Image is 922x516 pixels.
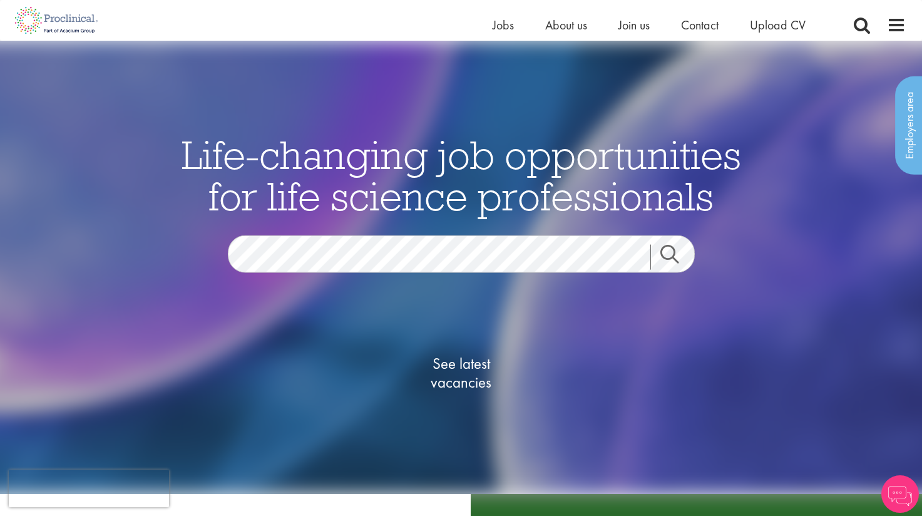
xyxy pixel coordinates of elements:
[750,17,806,33] a: Upload CV
[182,130,741,221] span: Life-changing job opportunities for life science professionals
[681,17,719,33] a: Contact
[881,475,919,513] img: Chatbot
[399,304,524,442] a: See latestvacancies
[618,17,650,33] a: Join us
[9,470,169,507] iframe: reCAPTCHA
[399,354,524,392] span: See latest vacancies
[650,245,704,270] a: Job search submit button
[545,17,587,33] a: About us
[493,17,514,33] a: Jobs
